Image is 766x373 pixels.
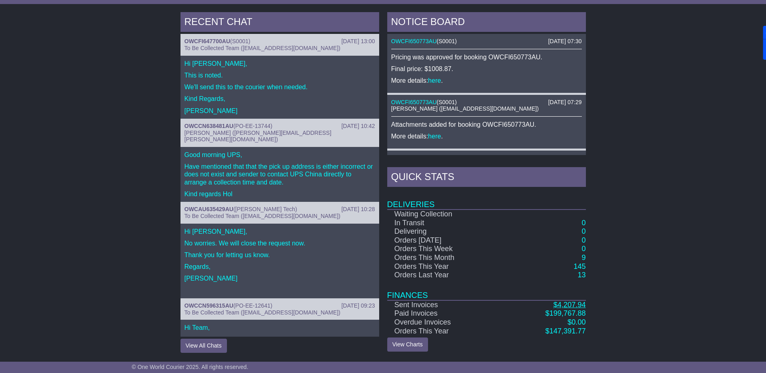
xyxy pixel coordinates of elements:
span: To Be Collected Team ([EMAIL_ADDRESS][DOMAIN_NAME]) [185,309,340,316]
td: Deliveries [387,189,586,210]
div: RECENT CHAT [180,12,379,34]
a: $147,391.77 [545,327,586,335]
p: This is noted. [185,71,375,79]
a: OWCAU635429AU [185,206,233,212]
a: 0 [581,227,586,235]
p: Thank you for letting us know. [185,251,375,259]
span: [PERSON_NAME] Tech [235,206,295,212]
span: PO-EE-13744 [235,123,271,129]
span: PO-EE-12641 [235,302,271,309]
a: OWCFI647700AU [185,38,231,44]
p: Hi Team, [185,324,375,331]
td: Orders This Week [387,245,504,254]
td: Orders Last Year [387,271,504,280]
p: Regards, [185,263,375,270]
div: [DATE] 16:40 [548,155,581,161]
p: Have mentioned that that the pick up address is either incorrect or does not exist and sender to ... [185,163,375,186]
p: More details: . [391,77,582,84]
span: To Be Collected Team ([EMAIL_ADDRESS][DOMAIN_NAME]) [185,45,340,51]
a: $0.00 [567,318,586,326]
td: Sent Invoices [387,300,504,310]
a: OWCCN638481AU [185,123,233,129]
span: © One World Courier 2025. All rights reserved. [132,364,248,370]
a: 145 [573,262,586,270]
p: [PERSON_NAME] [185,107,375,115]
a: OWCFI647700AU [391,155,437,161]
td: Orders [DATE] [387,236,504,245]
a: OWCCN596315AU [185,302,233,309]
span: [PERSON_NAME] ([EMAIL_ADDRESS][DOMAIN_NAME]) [391,105,539,112]
div: [DATE] 07:30 [548,38,581,45]
span: S0001 [439,38,455,44]
div: NOTICE BOARD [387,12,586,34]
button: View All Chats [180,339,227,353]
span: To Be Collected Team ([EMAIL_ADDRESS][DOMAIN_NAME]) [185,213,340,219]
div: ( ) [185,206,375,213]
td: Orders This Year [387,262,504,271]
div: [DATE] 13:00 [341,38,375,45]
p: Final price: $1008.87. [391,65,582,73]
div: ( ) [391,38,582,45]
div: [DATE] 10:42 [341,123,375,130]
div: ( ) [391,99,582,106]
a: $4,207.94 [553,301,586,309]
div: ( ) [185,302,375,309]
div: [DATE] 09:23 [341,302,375,309]
td: Orders This Year [387,327,504,336]
span: S0001 [439,155,455,161]
a: OWCFI650773AU [391,99,437,105]
td: Orders This Month [387,254,504,262]
a: here [428,77,441,84]
a: here [428,133,441,140]
span: 0.00 [571,318,586,326]
td: Overdue Invoices [387,318,504,327]
p: Kind regards Hol [185,190,375,198]
div: Quick Stats [387,167,586,189]
p: [PERSON_NAME] [185,275,375,282]
p: Hi [PERSON_NAME], [185,228,375,235]
div: [DATE] 10:28 [341,206,375,213]
td: Paid Invoices [387,309,504,318]
p: Pricing was approved for booking OWCFI650773AU. [391,53,582,61]
td: Waiting Collection [387,210,504,219]
p: More details: . [391,132,582,140]
p: Attachments added for booking OWCFI650773AU. [391,121,582,128]
span: 199,767.88 [549,309,586,317]
a: 9 [581,254,586,262]
div: ( ) [185,38,375,45]
div: [DATE] 07:29 [548,99,581,106]
td: Finances [387,280,586,300]
a: View Charts [387,337,428,352]
p: Hi [PERSON_NAME], [185,60,375,67]
p: Kind Regards, [185,95,375,103]
a: 13 [577,271,586,279]
span: 147,391.77 [549,327,586,335]
td: Delivering [387,227,504,236]
p: Good morning UPS, [185,151,375,159]
span: 4,207.94 [557,301,586,309]
a: OWCFI650773AU [391,38,437,44]
a: 0 [581,236,586,244]
a: 0 [581,219,586,227]
td: In Transit [387,219,504,228]
span: S0001 [439,99,455,105]
div: ( ) [391,155,582,161]
a: $199,767.88 [545,309,586,317]
span: [PERSON_NAME] ([PERSON_NAME][EMAIL_ADDRESS][PERSON_NAME][DOMAIN_NAME]) [185,130,332,143]
p: We would like to know if UPS collected this package from [PERSON_NAME] Plastic Co., Ltd. Kindly c... [185,336,375,367]
span: S0001 [232,38,248,44]
a: 0 [581,245,586,253]
p: No worries. We will close the request now. [185,239,375,247]
div: ( ) [185,123,375,130]
p: We'll send this to the courier when needed. [185,83,375,91]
